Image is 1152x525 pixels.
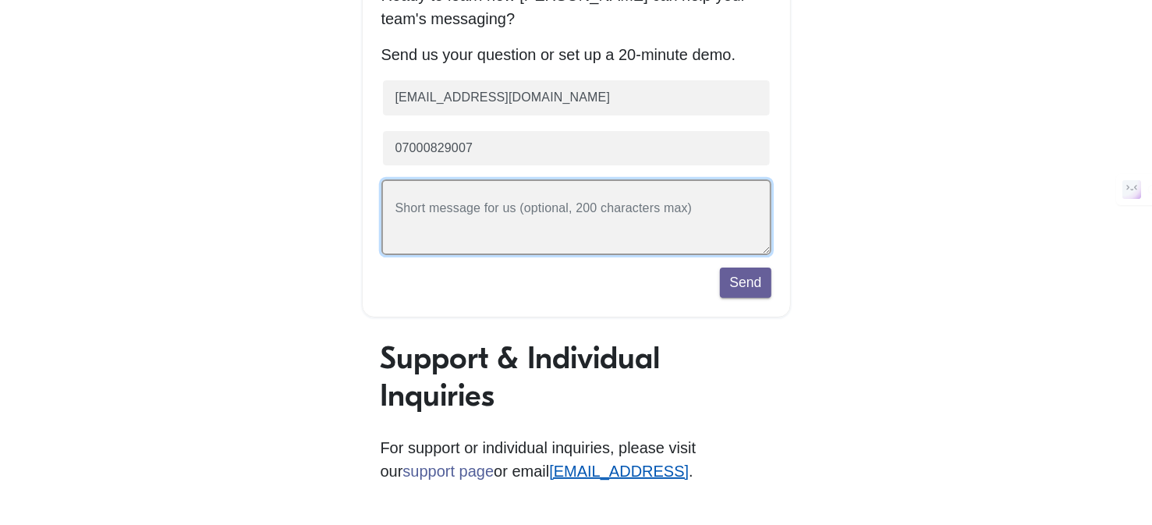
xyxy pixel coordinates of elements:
input: Phone number (optional) [381,129,771,168]
a: support page [402,463,494,480]
p: For support or individual inquiries, please visit our or email . [381,436,772,483]
a: [EMAIL_ADDRESS] [549,463,689,480]
button: Send [720,268,771,297]
h1: Support & Individual Inquiries [381,339,772,414]
input: Business email (required) [381,79,771,117]
p: Send us your question or set up a 20-minute demo. [381,43,771,66]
